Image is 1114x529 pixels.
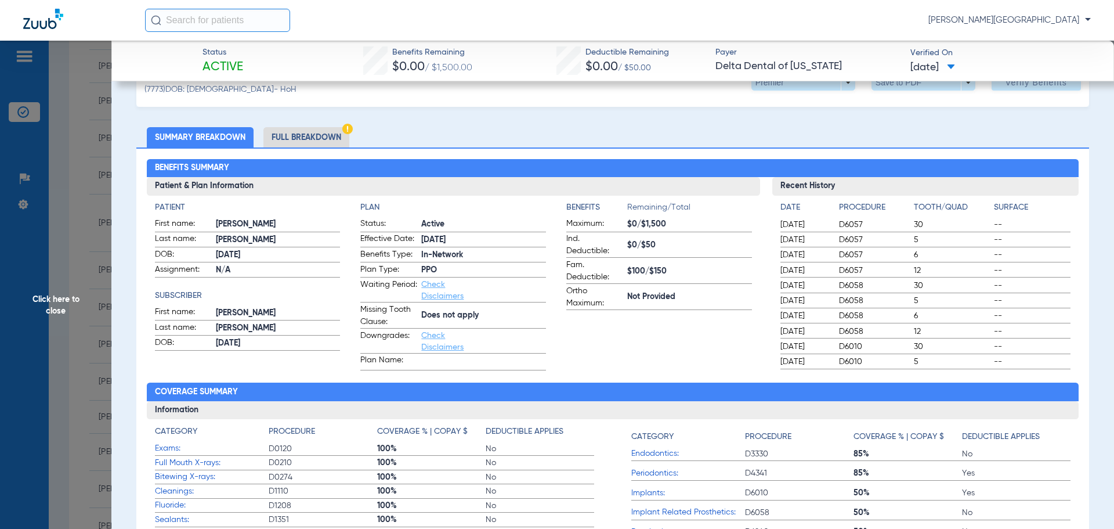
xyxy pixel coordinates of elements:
span: [PERSON_NAME] [216,322,341,334]
span: Active [421,218,546,231]
span: -- [994,341,1070,352]
span: -- [994,219,1070,231]
app-breakdown-title: Benefits [566,201,627,218]
span: D6058 [839,326,910,337]
span: Active [202,59,243,75]
span: -- [994,356,1070,368]
span: D6057 [839,219,910,231]
span: First name: [155,218,212,232]
app-breakdown-title: Tooth/Quad [914,201,990,218]
span: [DATE] [421,234,546,246]
span: [PERSON_NAME] [216,218,341,231]
span: $0/$1,500 [627,218,752,231]
h4: Procedure [269,426,315,438]
span: D6058 [745,507,853,519]
span: D6010 [745,487,853,499]
span: Plan Name: [360,354,417,370]
app-breakdown-title: Coverage % | Copay $ [377,426,486,442]
span: No [962,507,1070,519]
span: No [486,500,594,512]
span: DOB: [155,249,212,262]
span: Remaining/Total [627,201,752,218]
span: Does not apply [421,310,546,322]
span: Exams: [155,442,269,455]
app-breakdown-title: Deductible Applies [962,426,1070,447]
span: 85% [853,467,962,479]
span: D1208 [269,500,377,512]
span: Sealants: [155,514,269,526]
span: Ind. Deductible: [566,233,623,257]
span: 85% [853,448,962,460]
span: D6010 [839,341,910,352]
span: $100/$150 [627,265,752,278]
span: 30 [914,280,990,292]
a: Check Disclaimers [421,280,464,300]
span: Implant Related Prosthetics: [631,506,745,519]
span: Periodontics: [631,467,745,480]
span: Maximum: [566,218,623,232]
h4: Subscriber [155,290,341,302]
span: Last name: [155,322,212,336]
h2: Benefits Summary [147,159,1079,178]
button: Verify Benefits [992,74,1081,91]
span: No [486,457,594,469]
span: [PERSON_NAME] [216,307,341,319]
span: D6058 [839,310,910,322]
span: Deductible Remaining [585,46,669,59]
span: No [486,443,594,455]
span: [DATE] [780,249,829,261]
app-breakdown-title: Procedure [839,201,910,218]
h4: Benefits [566,201,627,214]
span: 5 [914,356,990,368]
span: $0.00 [585,61,618,73]
span: No [962,448,1070,460]
a: Check Disclaimers [421,332,464,351]
span: Fluoride: [155,499,269,512]
span: Status [202,46,243,59]
span: D3330 [745,448,853,460]
span: Effective Date: [360,233,417,247]
span: 5 [914,234,990,246]
span: [PERSON_NAME][GEOGRAPHIC_DATA] [928,15,1091,26]
span: 12 [914,265,990,276]
h4: Procedure [745,431,791,443]
span: 30 [914,219,990,231]
span: Assignment: [155,264,212,278]
span: D4341 [745,467,853,479]
span: (7773) DOB: [DEMOGRAPHIC_DATA] - HoH [144,84,296,96]
h2: Coverage Summary [147,383,1079,401]
span: 30 [914,341,990,352]
h3: Information [147,401,1079,420]
app-breakdown-title: Category [155,426,269,442]
li: Full Breakdown [263,127,349,147]
span: [DATE] [780,280,829,292]
span: D6058 [839,295,910,307]
span: 100% [377,472,486,483]
span: [DATE] [910,60,955,75]
span: [DATE] [780,265,829,276]
span: Full Mouth X-rays: [155,457,269,469]
img: Zuub Logo [23,9,63,29]
span: 100% [377,500,486,512]
span: -- [994,265,1070,276]
span: Downgrades: [360,330,417,353]
span: D6057 [839,249,910,261]
span: Yes [962,467,1070,479]
span: 50% [853,487,962,499]
span: D0210 [269,457,377,469]
span: Benefits Type: [360,249,417,262]
h4: Date [780,201,829,214]
span: No [486,514,594,526]
span: -- [994,280,1070,292]
span: D6010 [839,356,910,368]
h4: Patient [155,201,341,214]
span: 50% [853,507,962,519]
span: D6057 [839,234,910,246]
span: / $50.00 [618,64,651,72]
span: Waiting Period: [360,279,417,302]
span: $0.00 [392,61,425,73]
li: Summary Breakdown [147,127,254,147]
span: Implants: [631,487,745,499]
span: Fam. Deductible: [566,259,623,283]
